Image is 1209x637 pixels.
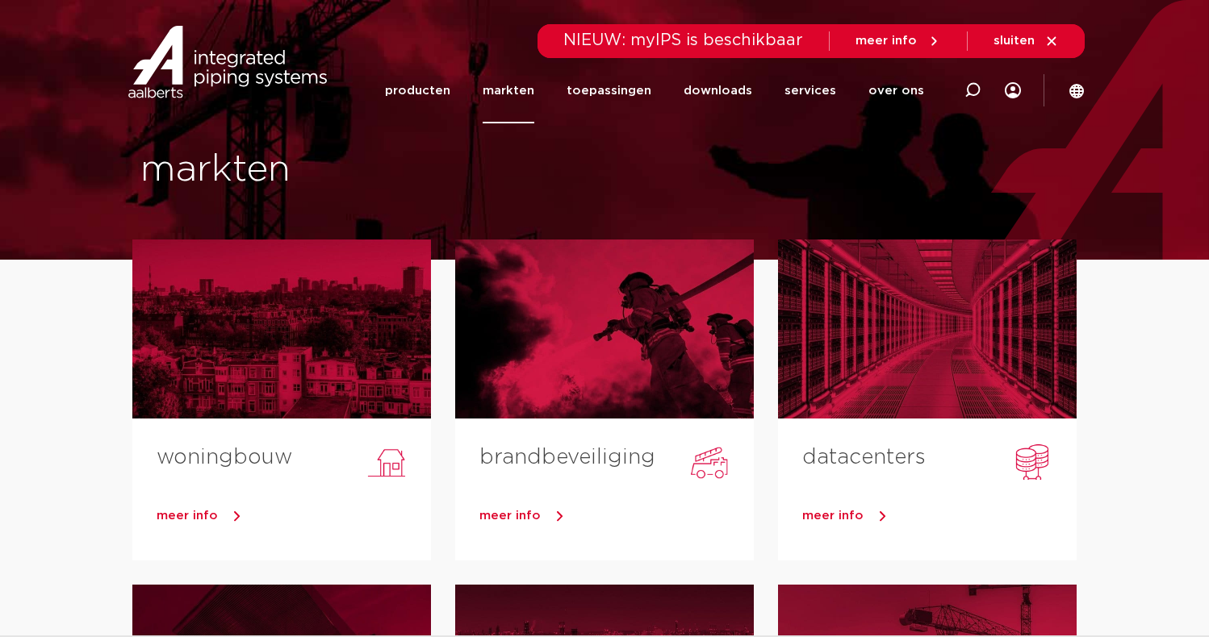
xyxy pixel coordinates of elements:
[479,447,655,468] a: brandbeveiliging
[994,35,1035,47] span: sluiten
[385,58,450,123] a: producten
[385,58,924,123] nav: Menu
[157,510,218,522] span: meer info
[563,32,803,48] span: NIEUW: myIPS is beschikbaar
[802,447,926,468] a: datacenters
[994,34,1059,48] a: sluiten
[802,510,864,522] span: meer info
[1005,58,1021,123] div: my IPS
[856,34,941,48] a: meer info
[784,58,836,123] a: services
[802,504,1077,528] a: meer info
[684,58,752,123] a: downloads
[157,447,292,468] a: woningbouw
[157,504,431,528] a: meer info
[868,58,924,123] a: over ons
[483,58,534,123] a: markten
[856,35,917,47] span: meer info
[140,144,596,196] h1: markten
[479,504,754,528] a: meer info
[567,58,651,123] a: toepassingen
[479,510,541,522] span: meer info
